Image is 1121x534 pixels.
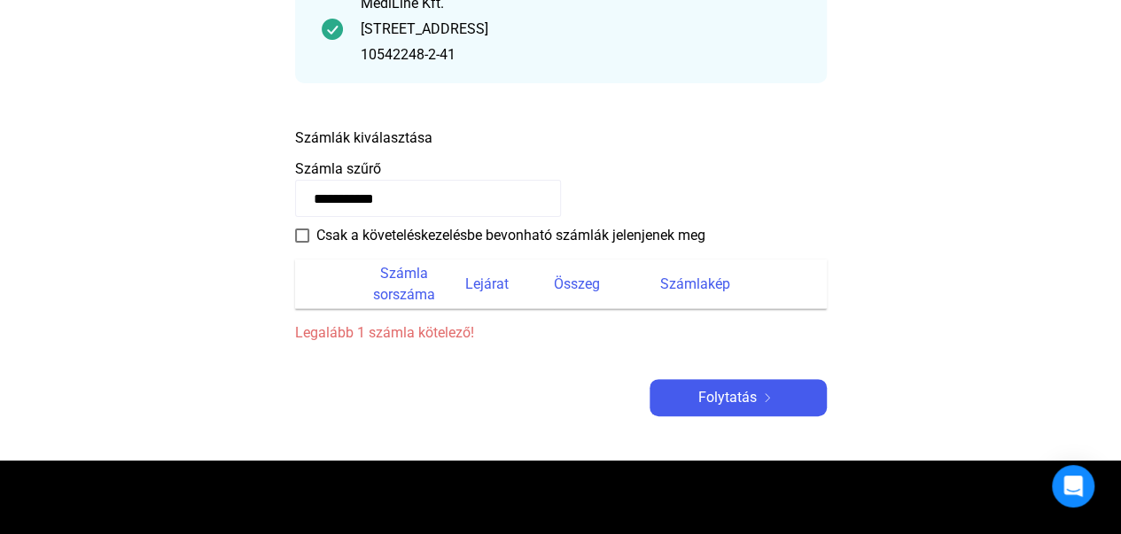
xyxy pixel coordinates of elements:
[361,20,488,37] font: [STREET_ADDRESS]
[295,160,381,177] font: Számla szűrő
[373,265,435,303] font: Számla sorszáma
[660,274,806,295] div: Számlakép
[361,46,455,63] font: 10542248-2-41
[295,324,474,341] font: Legalább 1 számla kötelező!
[316,227,705,244] font: Csak a követeléskezelésbe bevonható számlák jelenjenek meg
[322,19,343,40] img: pipa-sötétebb-zöld-kör
[698,389,757,406] font: Folytatás
[554,274,660,295] div: Összeg
[1052,465,1094,507] div: Intercom Messenger megnyitása
[650,379,827,416] button: Folytatásjobbra nyíl-fehér
[465,274,554,295] div: Lejárat
[554,275,600,292] font: Összeg
[465,275,509,292] font: Lejárat
[359,263,465,306] div: Számla sorszáma
[295,129,432,146] font: Számlák kiválasztása
[757,393,778,402] img: jobbra nyíl-fehér
[660,275,730,292] font: Számlakép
